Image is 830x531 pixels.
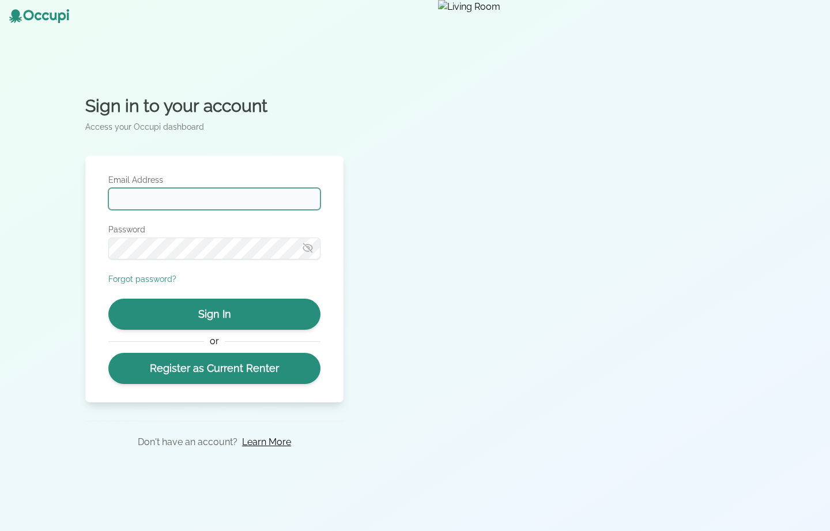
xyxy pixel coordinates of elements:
p: Don't have an account? [138,435,237,449]
a: Register as Current Renter [108,353,320,384]
h2: Sign in to your account [85,96,344,116]
span: or [204,334,224,348]
label: Password [108,224,320,235]
a: Learn More [242,435,291,449]
button: Forgot password? [108,273,176,285]
label: Email Address [108,174,320,186]
p: Access your Occupi dashboard [85,121,344,133]
button: Sign In [108,299,320,330]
